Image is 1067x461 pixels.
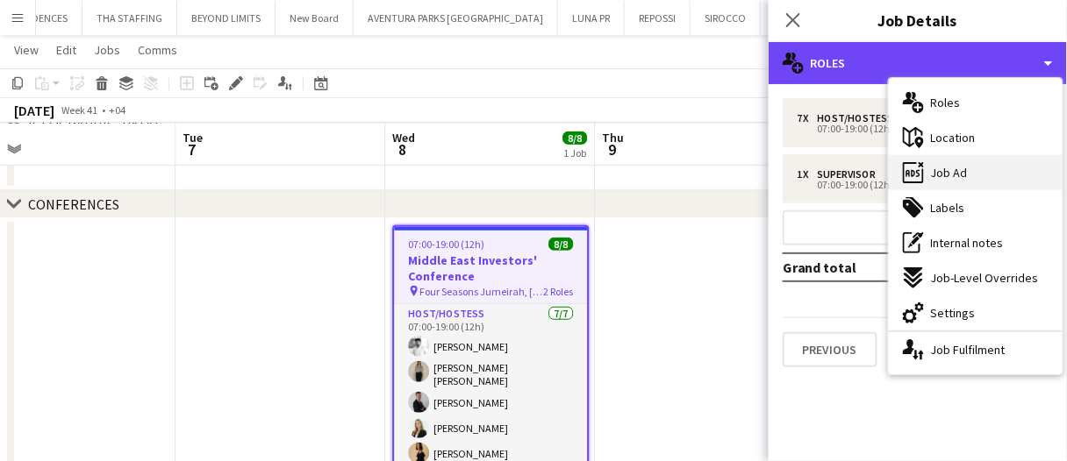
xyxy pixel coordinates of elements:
[889,332,1063,367] div: Job Fulfilment
[390,139,415,160] span: 8
[276,1,354,35] button: New Board
[49,39,83,61] a: Edit
[354,1,558,35] button: AVENTURA PARKS [GEOGRAPHIC_DATA]
[797,168,818,181] div: 1 x
[625,1,691,35] button: REPOSSI
[783,332,877,367] button: Previous
[783,210,1053,245] button: Add role
[408,238,484,251] span: 07:00-19:00 (12h)
[82,1,177,35] button: THA STAFFING
[797,112,818,124] div: 7 x
[931,95,961,110] span: Roles
[783,253,942,281] td: Grand total
[138,42,177,58] span: Comms
[769,42,1067,84] div: Roles
[818,168,884,181] div: Supervisor
[691,1,761,35] button: SIROCCO
[818,112,901,124] div: Host/Hostess
[548,238,573,251] span: 8/8
[797,124,1020,133] div: 07:00-19:00 (12h)
[599,139,624,160] span: 9
[931,305,976,321] span: Settings
[543,285,573,298] span: 2 Roles
[14,42,39,58] span: View
[109,103,125,117] div: +04
[177,1,276,35] button: BEYOND LIMITS
[931,130,976,145] span: Location
[931,270,1039,286] span: Job-Level Overrides
[56,42,76,58] span: Edit
[797,181,1020,189] div: 07:00-19:00 (12h)
[392,130,415,145] span: Wed
[562,131,587,145] span: 8/8
[28,195,119,213] div: CONFERENCES
[58,103,102,117] span: Week 41
[931,200,965,216] span: Labels
[87,39,127,61] a: Jobs
[419,285,543,298] span: Four Seasons Jumeirah, [GEOGRAPHIC_DATA]
[14,102,54,119] div: [DATE]
[394,252,587,284] h3: Middle East Investors' Conference
[931,165,968,181] span: Job Ad
[180,139,203,160] span: 7
[602,130,624,145] span: Thu
[769,9,1067,32] h3: Job Details
[931,235,1004,251] span: Internal notes
[131,39,184,61] a: Comms
[94,42,120,58] span: Jobs
[7,39,46,61] a: View
[558,1,625,35] button: LUNA PR
[761,1,933,35] button: EXECUJET [GEOGRAPHIC_DATA]
[563,146,586,160] div: 1 Job
[183,130,203,145] span: Tue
